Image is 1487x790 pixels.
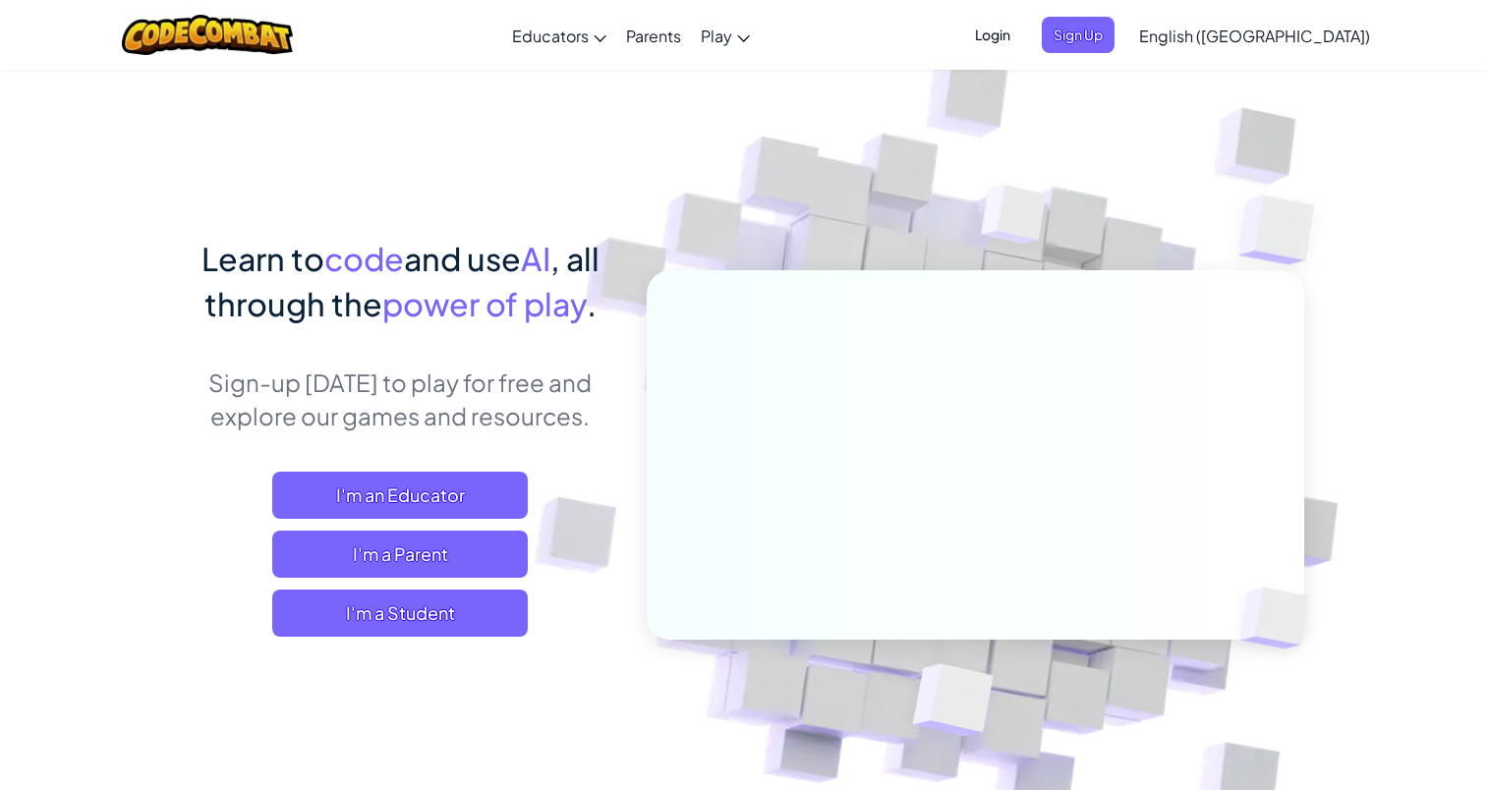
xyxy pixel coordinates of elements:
[382,284,587,323] span: power of play
[324,239,404,278] span: code
[521,239,550,278] span: AI
[1207,546,1354,690] img: Overlap cubes
[184,366,617,432] p: Sign-up [DATE] to play for free and explore our games and resources.
[944,146,1085,293] img: Overlap cubes
[122,15,294,55] img: CodeCombat logo
[587,284,597,323] span: .
[1042,17,1115,53] button: Sign Up
[404,239,521,278] span: and use
[272,590,528,637] button: I'm a Student
[701,26,732,46] span: Play
[963,17,1022,53] button: Login
[691,9,760,62] a: Play
[1139,26,1370,46] span: English ([GEOGRAPHIC_DATA])
[272,531,528,578] a: I'm a Parent
[1199,147,1369,313] img: Overlap cubes
[201,239,324,278] span: Learn to
[616,9,691,62] a: Parents
[864,622,1040,785] img: Overlap cubes
[512,26,589,46] span: Educators
[502,9,616,62] a: Educators
[272,472,528,519] a: I'm an Educator
[1129,9,1380,62] a: English ([GEOGRAPHIC_DATA])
